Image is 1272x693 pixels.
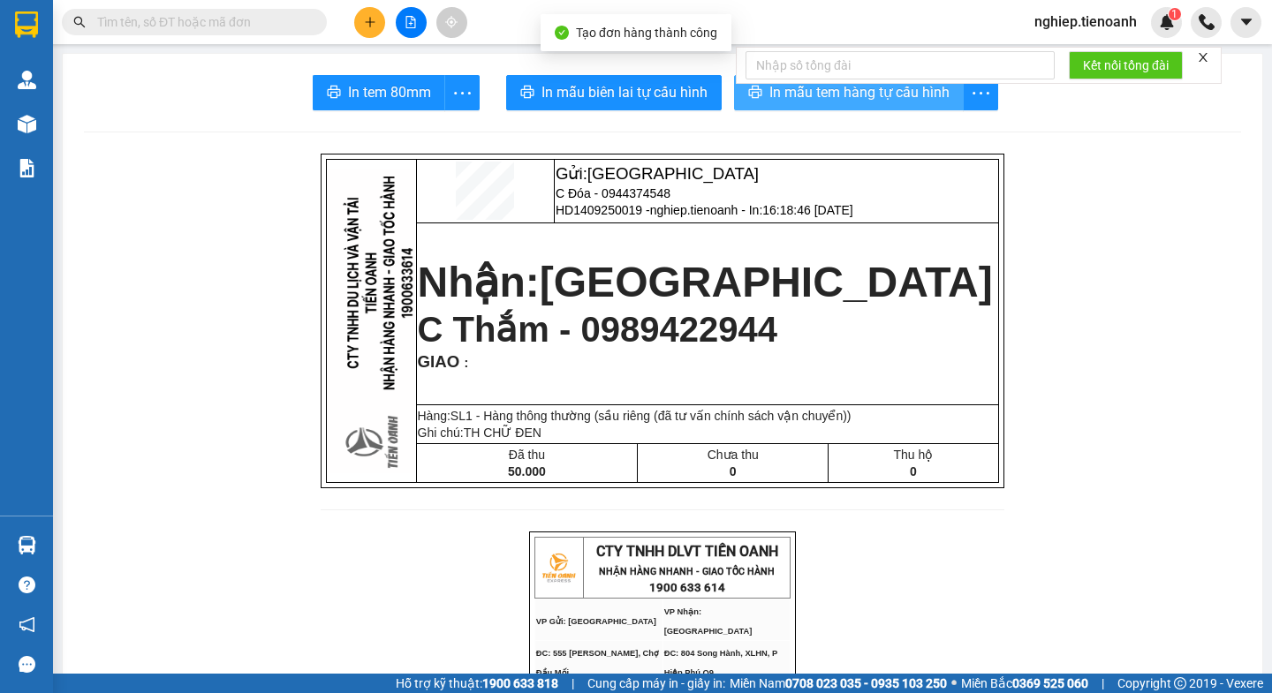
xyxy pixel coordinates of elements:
[1197,51,1209,64] span: close
[730,464,737,478] span: 0
[19,656,35,673] span: message
[536,546,580,590] img: logo
[1020,11,1151,33] span: nghiep.tienoanh
[1169,8,1181,20] sup: 1
[1171,8,1177,20] span: 1
[65,10,247,26] span: CTY TNHH DLVT TIẾN OANH
[405,16,417,28] span: file-add
[396,7,427,38] button: file-add
[7,68,127,77] span: VP Gửi: [GEOGRAPHIC_DATA]
[313,75,445,110] button: printerIn tem 80mm
[650,203,853,217] span: nghiep.tienoanh - In:
[963,75,998,110] button: more
[540,259,993,305] span: [GEOGRAPHIC_DATA]
[418,259,993,305] strong: Nhận:
[785,676,947,690] strong: 0708 023 035 - 0935 103 250
[1102,674,1104,693] span: |
[506,75,722,110] button: printerIn mẫu biên lai tự cấu hình
[649,581,725,594] strong: 1900 633 614
[134,90,250,99] span: ĐC: 266 Đồng Đen, P10, Q TB
[418,409,852,423] span: Hàng:SL
[364,16,376,28] span: plus
[464,426,541,440] span: TH CHỮ ĐEN
[664,649,777,677] span: ĐC: 804 Song Hành, XLHN, P Hiệp Phú Q9
[746,51,1055,79] input: Nhập số tổng đài
[444,75,480,110] button: more
[445,16,458,28] span: aim
[348,81,431,103] span: In tem 80mm
[762,203,852,217] span: 16:18:46 [DATE]
[556,203,853,217] span: HD1409250019 -
[1199,14,1215,30] img: phone-icon
[459,356,468,370] span: :
[134,108,200,117] span: ĐT: 0935 882 082
[18,159,36,177] img: solution-icon
[910,464,917,478] span: 0
[599,566,775,577] strong: NHẬN HÀNG NHANH - GIAO TỐC HÀNH
[556,186,670,200] span: C Đóa - 0944374548
[961,674,1088,693] span: Miền Bắc
[134,64,223,81] span: VP Nhận: [GEOGRAPHIC_DATA]
[708,448,759,462] span: Chưa thu
[396,674,558,693] span: Hỗ trợ kỹ thuật:
[1069,51,1183,79] button: Kết nối tổng đài
[1230,7,1261,38] button: caret-down
[118,43,194,56] strong: 1900 633 614
[18,71,36,89] img: warehouse-icon
[508,464,546,478] span: 50.000
[97,12,306,32] input: Tìm tên, số ĐT hoặc mã đơn
[1174,677,1186,689] span: copyright
[436,7,467,38] button: aim
[7,11,51,56] img: logo
[18,536,36,554] img: warehouse-icon
[7,85,130,103] span: ĐC: 555 [PERSON_NAME], Chợ Đầu Mối
[327,85,341,102] span: printer
[418,426,541,440] span: Ghi chú:
[15,11,38,38] img: logo-vxr
[587,674,725,693] span: Cung cấp máy in - giấy in:
[19,576,35,593] span: question-circle
[596,543,778,560] span: CTY TNHH DLVT TIẾN OANH
[556,164,759,183] span: Gửi:
[520,85,534,102] span: printer
[555,26,569,40] span: check-circle
[38,123,227,137] span: ----------------------------------------------
[748,85,762,102] span: printer
[769,81,950,103] span: In mẫu tem hàng tự cấu hình
[69,29,245,41] strong: NHẬN HÀNG NHANH - GIAO TỐC HÀNH
[18,115,36,133] img: warehouse-icon
[445,82,479,104] span: more
[893,448,933,462] span: Thu hộ
[1083,56,1169,75] span: Kết nối tổng đài
[730,674,947,693] span: Miền Nam
[354,7,385,38] button: plus
[418,352,460,371] span: GIAO
[587,164,759,183] span: [GEOGRAPHIC_DATA]
[572,674,574,693] span: |
[541,81,708,103] span: In mẫu biên lai tự cấu hình
[19,616,35,633] span: notification
[1238,14,1254,30] span: caret-down
[418,310,777,349] span: C Thắm - 0989422944
[509,448,545,462] span: Đã thu
[73,16,86,28] span: search
[1012,676,1088,690] strong: 0369 525 060
[7,108,71,117] span: ĐT:0931 626 727
[664,607,753,636] span: VP Nhận: [GEOGRAPHIC_DATA]
[536,649,659,677] span: ĐC: 555 [PERSON_NAME], Chợ Đầu Mối
[734,75,964,110] button: printerIn mẫu tem hàng tự cấu hình
[951,680,957,687] span: ⚪️
[1159,14,1175,30] img: icon-new-feature
[466,409,852,423] span: 1 - Hàng thông thường (sầu riêng (đã tư vấn chính sách vận chuyển))
[576,26,717,40] span: Tạo đơn hàng thành công
[964,82,997,104] span: more
[482,676,558,690] strong: 1900 633 818
[536,617,656,626] span: VP Gửi: [GEOGRAPHIC_DATA]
